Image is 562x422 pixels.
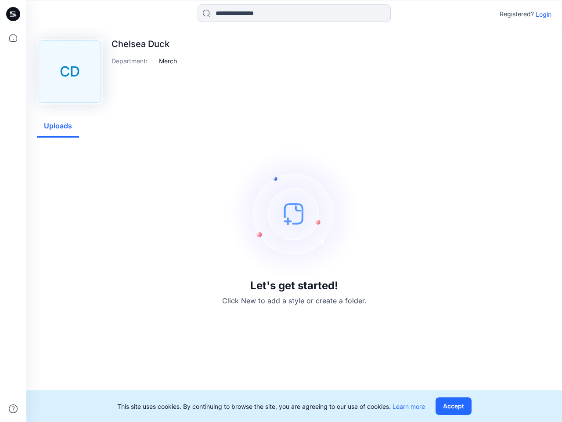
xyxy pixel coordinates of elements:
[536,10,551,19] p: Login
[112,39,177,49] p: Chelsea Duck
[250,280,338,292] h3: Let's get started!
[117,402,425,411] p: This site uses cookies. By continuing to browse the site, you are agreeing to our use of cookies.
[112,56,155,65] p: Department :
[500,9,534,19] p: Registered?
[222,295,366,306] p: Click New to add a style or create a folder.
[159,56,177,65] p: Merch
[393,403,425,410] a: Learn more
[37,115,79,138] button: Uploads
[436,397,472,415] button: Accept
[39,40,101,103] div: CD
[228,148,360,280] img: empty-state-image.svg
